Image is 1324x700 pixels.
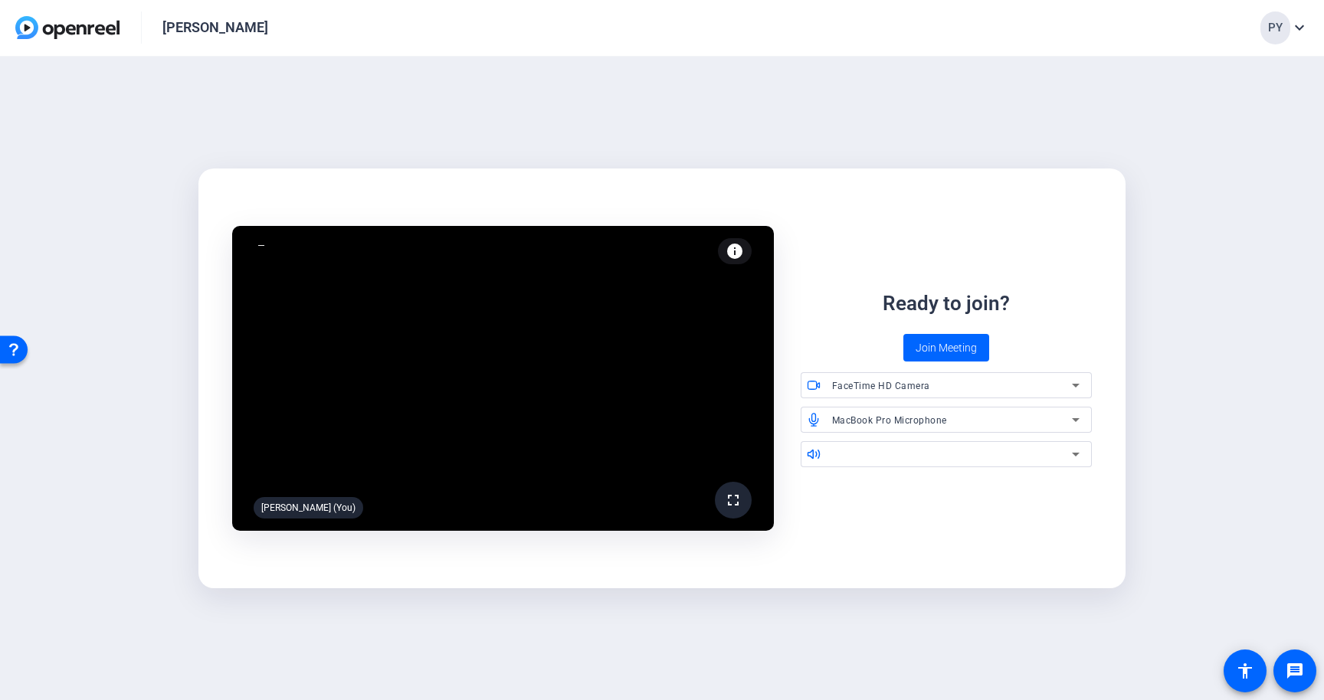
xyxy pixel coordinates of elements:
[1290,18,1309,37] mat-icon: expand_more
[903,334,989,361] button: Join Meeting
[832,381,930,391] span: FaceTime HD Camera
[1260,11,1290,44] div: PY
[726,242,744,260] mat-icon: info
[883,289,1010,319] div: Ready to join?
[1286,662,1304,680] mat-icon: message
[1236,662,1254,680] mat-icon: accessibility
[916,340,977,356] span: Join Meeting
[162,18,268,37] div: [PERSON_NAME]
[724,491,742,509] mat-icon: fullscreen
[254,497,363,518] div: [PERSON_NAME] (You)
[832,415,947,426] span: MacBook Pro Microphone
[15,16,120,39] img: OpenReel logo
